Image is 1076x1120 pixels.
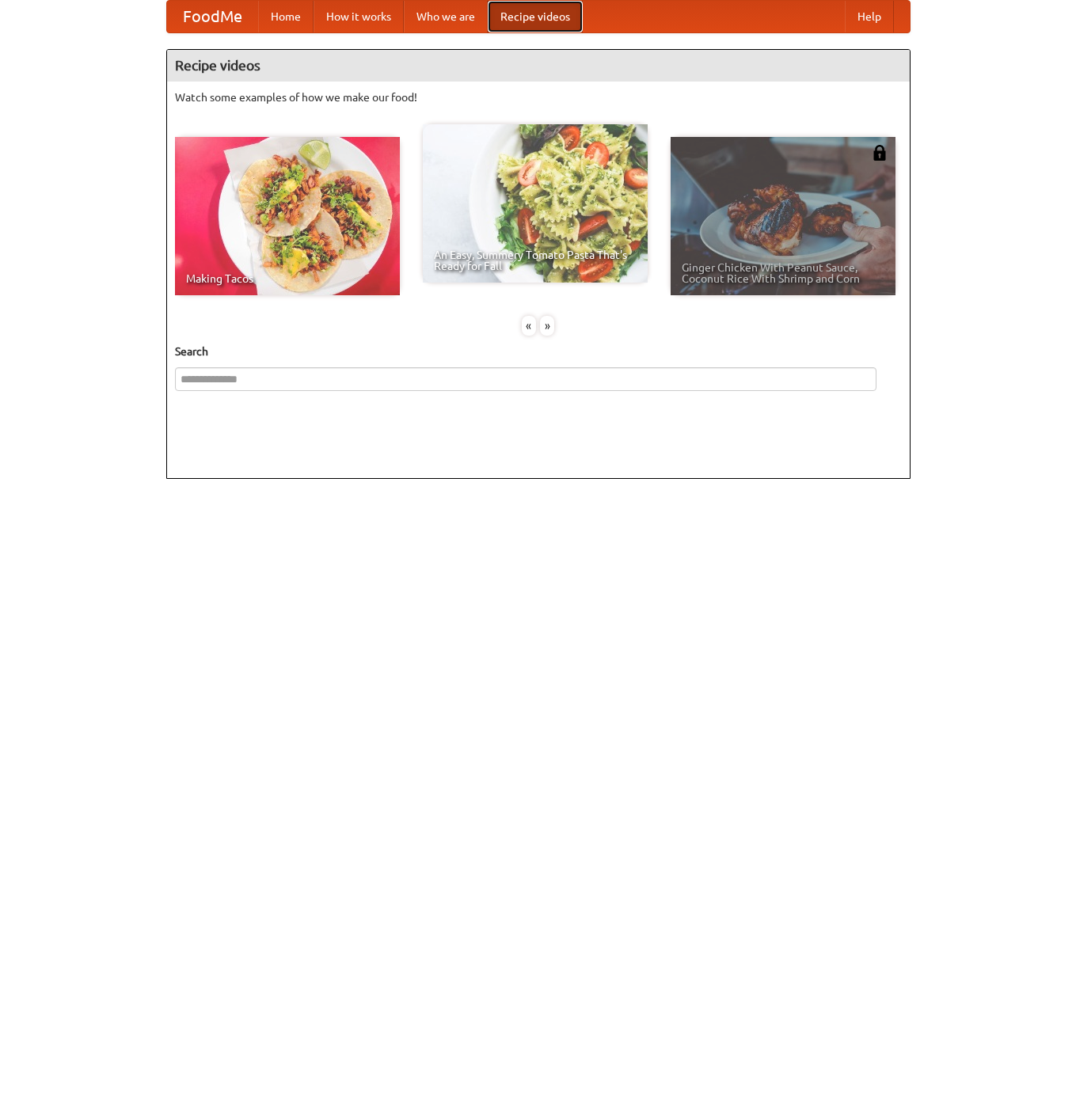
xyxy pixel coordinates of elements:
a: FoodMe [167,1,258,32]
a: Help [845,1,894,32]
a: Making Tacos [175,137,400,295]
h5: Search [175,344,902,359]
div: » [540,316,554,336]
a: Home [258,1,314,32]
a: How it works [314,1,404,32]
div: « [522,316,536,336]
a: Who we are [404,1,488,32]
a: Recipe videos [488,1,583,32]
span: Making Tacos [186,273,389,284]
span: An Easy, Summery Tomato Pasta That's Ready for Fall [434,249,637,271]
h4: Recipe videos [167,50,910,82]
img: 483408.png [872,145,888,161]
a: An Easy, Summery Tomato Pasta That's Ready for Fall [423,124,648,283]
p: Watch some examples of how we make our food! [175,89,902,105]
